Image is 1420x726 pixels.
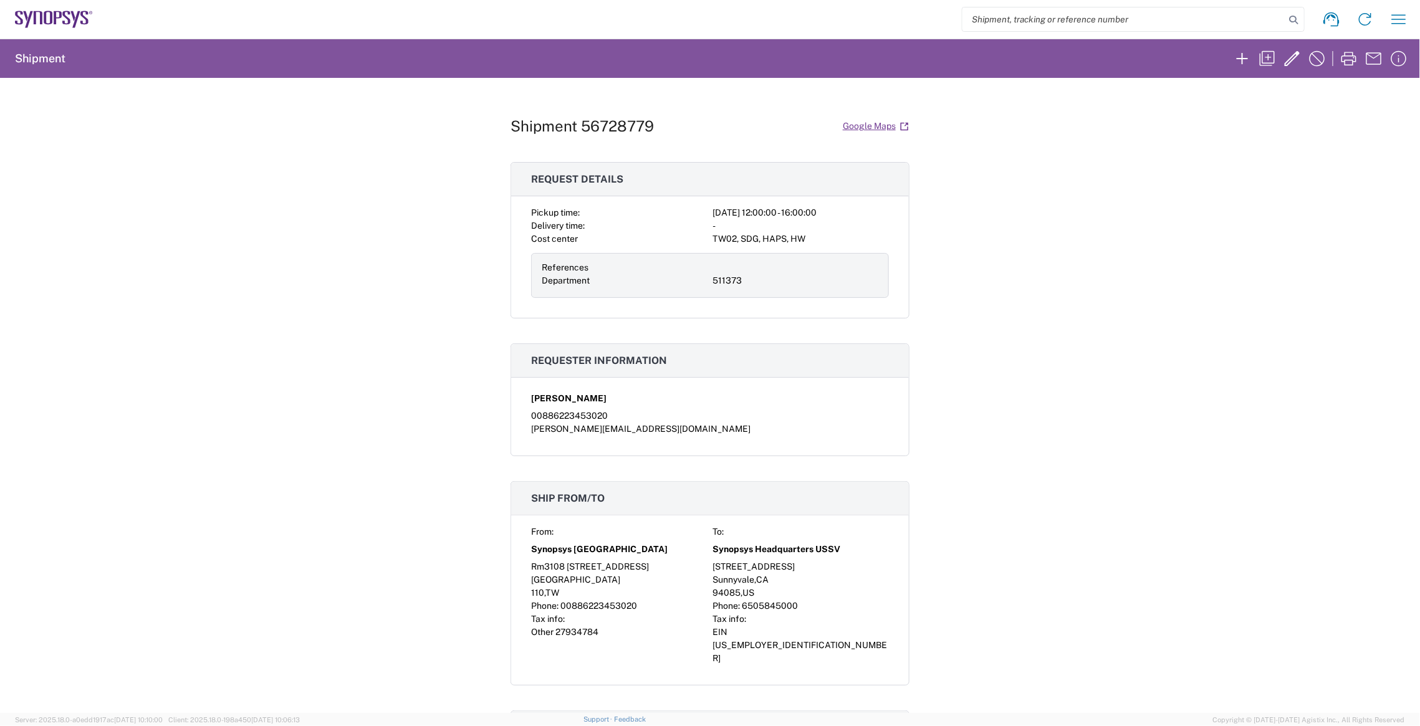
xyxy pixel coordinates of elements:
[962,7,1285,31] input: Shipment, tracking or reference number
[531,614,565,624] span: Tax info:
[712,601,740,611] span: Phone:
[531,627,554,637] span: Other
[583,715,615,723] a: Support
[15,51,65,66] h2: Shipment
[531,409,889,423] div: 00886223453020
[531,560,708,573] div: Rm3108 [STREET_ADDRESS]
[741,588,742,598] span: ,
[531,575,620,585] span: [GEOGRAPHIC_DATA]
[544,588,545,598] span: ,
[531,355,667,366] span: Requester information
[712,560,889,573] div: [STREET_ADDRESS]
[712,274,878,287] div: 511373
[614,715,646,723] a: Feedback
[531,173,623,185] span: Request details
[531,392,607,405] span: [PERSON_NAME]
[712,614,746,624] span: Tax info:
[531,543,668,556] span: Synopsys [GEOGRAPHIC_DATA]
[531,492,605,504] span: Ship from/to
[531,601,559,611] span: Phone:
[555,627,598,637] span: 27934784
[712,575,754,585] span: Sunnyvale
[712,640,887,663] span: [US_EMPLOYER_IDENTIFICATION_NUMBER]
[712,527,724,537] span: To:
[531,588,544,598] span: 110
[842,115,909,137] a: Google Maps
[251,716,300,724] span: [DATE] 10:06:13
[531,208,580,217] span: Pickup time:
[742,601,798,611] span: 6505845000
[756,575,769,585] span: CA
[712,627,727,637] span: EIN
[560,601,637,611] span: 00886223453020
[531,423,889,436] div: [PERSON_NAME][EMAIL_ADDRESS][DOMAIN_NAME]
[712,206,889,219] div: [DATE] 12:00:00 - 16:00:00
[168,716,300,724] span: Client: 2025.18.0-198a450
[531,527,554,537] span: From:
[545,588,559,598] span: TW
[712,219,889,232] div: -
[531,221,585,231] span: Delivery time:
[712,588,741,598] span: 94085
[1213,714,1405,725] span: Copyright © [DATE]-[DATE] Agistix Inc., All Rights Reserved
[15,716,163,724] span: Server: 2025.18.0-a0edd1917ac
[114,716,163,724] span: [DATE] 10:10:00
[511,117,654,135] h1: Shipment 56728779
[531,234,578,244] span: Cost center
[712,232,889,246] div: TW02, SDG, HAPS, HW
[754,575,756,585] span: ,
[742,588,754,598] span: US
[542,274,708,287] div: Department
[712,543,840,556] span: Synopsys Headquarters USSV
[542,262,588,272] span: References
